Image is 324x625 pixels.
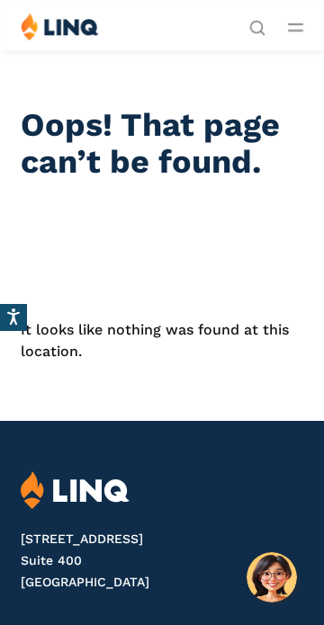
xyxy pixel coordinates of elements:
img: LINQ | K‑12 Software [21,13,99,40]
img: LINQ | K‑12 Software [21,471,130,510]
nav: Utility Navigation [249,13,265,34]
button: Hello, have a question? Let’s chat. [247,552,297,603]
h1: Oops! That page can’t be found. [21,107,303,182]
button: Open Search Bar [249,18,265,34]
button: Open Main Menu [288,17,303,37]
p: It looks like nothing was found at this location. [21,319,303,363]
address: [STREET_ADDRESS] Suite 400 [GEOGRAPHIC_DATA] [21,529,303,593]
